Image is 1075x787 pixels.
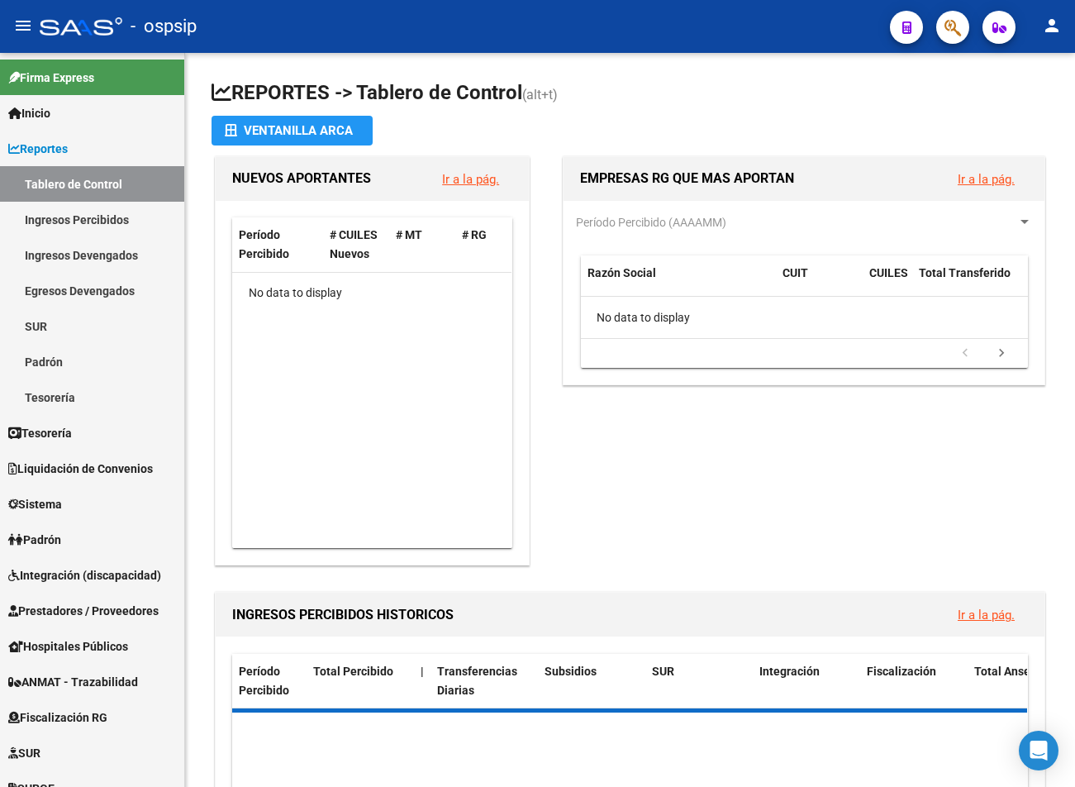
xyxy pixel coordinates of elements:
span: Liquidación de Convenios [8,460,153,478]
span: - ospsip [131,8,197,45]
span: INGRESOS PERCIBIDOS HISTORICOS [232,607,454,622]
span: Período Percibido [239,665,289,697]
datatable-header-cell: Transferencias Diarias [430,654,538,708]
datatable-header-cell: Total Percibido [307,654,414,708]
span: Período Percibido (AAAAMM) [576,216,726,229]
span: SUR [652,665,674,678]
div: Ventanilla ARCA [225,116,359,145]
span: Fiscalización [867,665,936,678]
datatable-header-cell: # RG [455,217,521,272]
span: | [421,665,424,678]
datatable-header-cell: # CUILES Nuevos [323,217,389,272]
span: # RG [462,228,487,241]
a: Ir a la pág. [958,608,1015,622]
mat-icon: person [1042,16,1062,36]
span: CUILES [869,266,908,279]
a: Ir a la pág. [442,172,499,187]
span: ANMAT - Trazabilidad [8,673,138,691]
span: Inicio [8,104,50,122]
span: Subsidios [545,665,597,678]
datatable-header-cell: CUILES [863,255,912,310]
datatable-header-cell: Período Percibido [232,217,323,272]
datatable-header-cell: Integración [753,654,860,708]
datatable-header-cell: SUR [645,654,753,708]
span: Total Anses [974,665,1036,678]
datatable-header-cell: | [414,654,430,708]
a: go to next page [986,345,1017,363]
span: CUIT [782,266,808,279]
span: Transferencias Diarias [437,665,517,697]
span: EMPRESAS RG QUE MAS APORTAN [580,170,794,186]
datatable-header-cell: Subsidios [538,654,645,708]
span: Total Percibido [313,665,393,678]
div: No data to display [232,273,511,314]
h1: REPORTES -> Tablero de Control [212,79,1049,108]
span: NUEVOS APORTANTES [232,170,371,186]
span: Firma Express [8,69,94,87]
datatable-header-cell: Fiscalización [860,654,968,708]
span: Reportes [8,140,68,158]
span: Sistema [8,495,62,513]
datatable-header-cell: # MT [389,217,455,272]
datatable-header-cell: Razón Social [581,255,776,310]
span: SUR [8,744,40,762]
span: Integración [759,665,820,678]
span: Hospitales Públicos [8,637,128,656]
span: Total Transferido [919,266,1011,279]
div: Open Intercom Messenger [1019,731,1058,770]
datatable-header-cell: Total Transferido [912,255,1028,310]
span: # CUILES Nuevos [330,228,378,260]
datatable-header-cell: Período Percibido [232,654,307,708]
span: Razón Social [587,266,656,279]
div: No data to display [581,297,1028,338]
a: Ir a la pág. [958,172,1015,187]
mat-icon: menu [13,16,33,36]
span: Padrón [8,531,61,549]
span: Fiscalización RG [8,708,107,727]
span: Tesorería [8,424,72,442]
span: Período Percibido [239,228,289,260]
button: Ir a la pág. [429,164,512,194]
span: Integración (discapacidad) [8,566,161,584]
span: (alt+t) [522,87,558,103]
span: Prestadores / Proveedores [8,602,159,620]
a: go to previous page [949,345,981,363]
button: Ir a la pág. [944,164,1028,194]
datatable-header-cell: Total Anses [968,654,1075,708]
datatable-header-cell: CUIT [776,255,863,310]
button: Ventanilla ARCA [212,116,373,145]
button: Ir a la pág. [944,599,1028,630]
span: # MT [396,228,422,241]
